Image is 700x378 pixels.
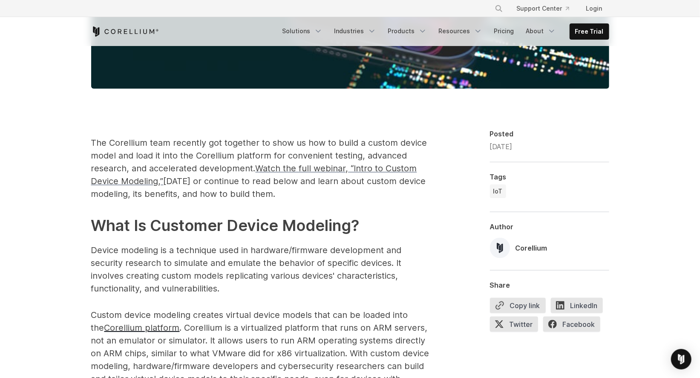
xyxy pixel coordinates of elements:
[521,23,561,39] a: About
[490,185,506,198] a: IoT
[490,142,513,151] span: [DATE]
[491,1,507,16] button: Search
[91,214,432,237] h2: What Is Customer Device Modeling?
[91,26,159,37] a: Corellium Home
[490,222,609,231] div: Author
[493,187,503,196] span: IoT
[490,130,609,138] div: Posted
[277,23,328,39] a: Solutions
[516,243,547,253] div: Corellium
[510,1,576,16] a: Support Center
[434,23,487,39] a: Resources
[91,163,417,186] a: Watch the full webinar, “Intro to Custom Device Modeling,”
[490,317,543,335] a: Twitter
[490,317,538,332] span: Twitter
[579,1,609,16] a: Login
[543,317,605,335] a: Facebook
[277,23,609,40] div: Navigation Menu
[104,323,180,333] a: Corellium platform
[383,23,432,39] a: Products
[484,1,609,16] div: Navigation Menu
[490,281,609,289] div: Share
[671,349,691,369] div: Open Intercom Messenger
[91,136,432,200] p: The Corellium team recently got together to show us how to build a custom device model and load i...
[490,238,510,258] img: Corellium
[570,24,609,39] a: Free Trial
[490,173,609,181] div: Tags
[91,244,432,295] p: Device modeling is a technique used in hardware/firmware development and security research to sim...
[329,23,381,39] a: Industries
[551,298,608,317] a: LinkedIn
[543,317,600,332] span: Facebook
[551,298,603,313] span: LinkedIn
[490,298,546,313] button: Copy link
[489,23,519,39] a: Pricing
